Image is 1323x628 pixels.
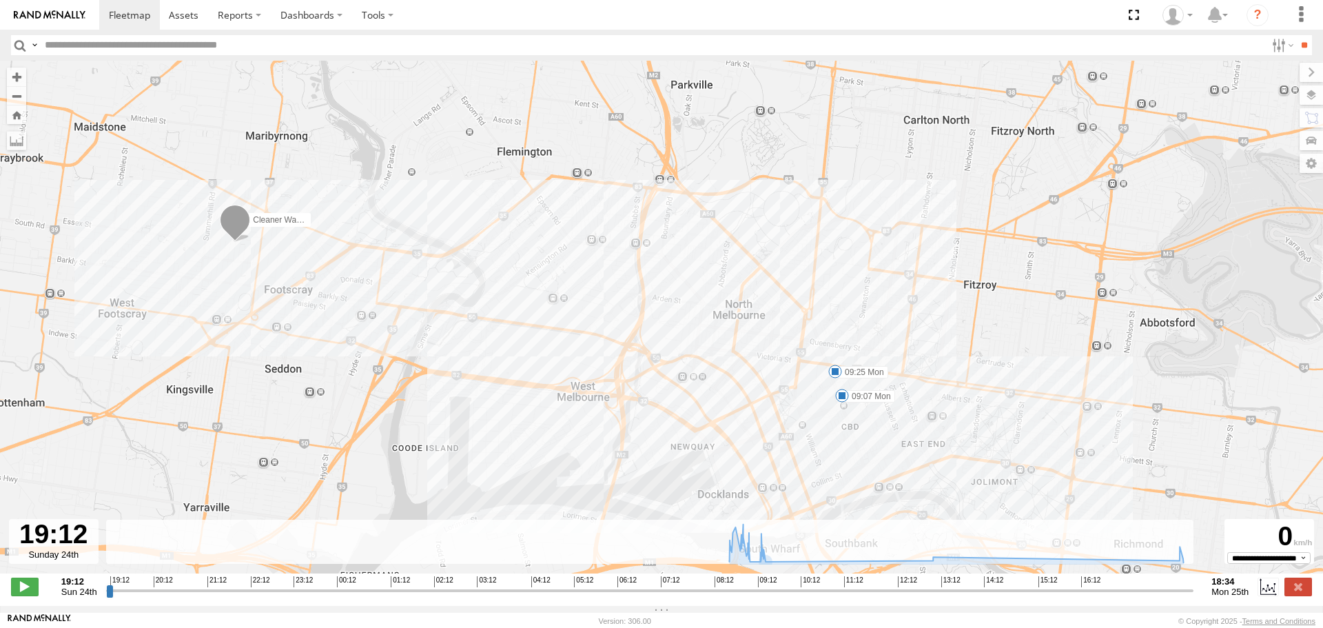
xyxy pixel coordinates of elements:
strong: 18:34 [1211,576,1249,587]
span: 13:12 [941,576,961,587]
span: 05:12 [574,576,593,587]
span: 19:12 [110,576,130,587]
span: 20:12 [154,576,173,587]
span: 06:12 [617,576,637,587]
label: Measure [7,131,26,150]
a: Visit our Website [8,614,71,628]
span: 21:12 [207,576,227,587]
span: 12:12 [898,576,917,587]
span: 01:12 [391,576,410,587]
span: 03:12 [477,576,496,587]
div: 0 [1227,521,1312,552]
strong: 19:12 [61,576,97,587]
span: 15:12 [1038,576,1058,587]
a: Terms and Conditions [1242,617,1315,625]
span: 14:12 [984,576,1003,587]
span: Cleaner Wagon #1 [253,215,322,225]
span: 23:12 [294,576,313,587]
div: Version: 306.00 [599,617,651,625]
span: 04:12 [531,576,551,587]
label: Play/Stop [11,578,39,596]
label: 09:07 Mon [842,390,895,403]
span: Sun 24th Aug 2025 [61,587,97,597]
span: 22:12 [251,576,270,587]
span: 11:12 [844,576,863,587]
span: 10:12 [801,576,820,587]
label: Search Filter Options [1266,35,1296,55]
i: ? [1247,4,1269,26]
label: Map Settings [1300,154,1323,173]
span: 08:12 [715,576,734,587]
label: Close [1284,578,1312,596]
div: © Copyright 2025 - [1178,617,1315,625]
button: Zoom Home [7,105,26,124]
span: Mon 25th Aug 2025 [1211,587,1249,597]
span: 00:12 [337,576,356,587]
div: John Vu [1158,5,1198,26]
span: 07:12 [661,576,680,587]
img: rand-logo.svg [14,10,85,20]
span: 09:12 [758,576,777,587]
span: 16:12 [1081,576,1100,587]
label: Search Query [29,35,40,55]
span: 02:12 [434,576,453,587]
button: Zoom out [7,86,26,105]
button: Zoom in [7,68,26,86]
label: 09:25 Mon [835,366,888,378]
